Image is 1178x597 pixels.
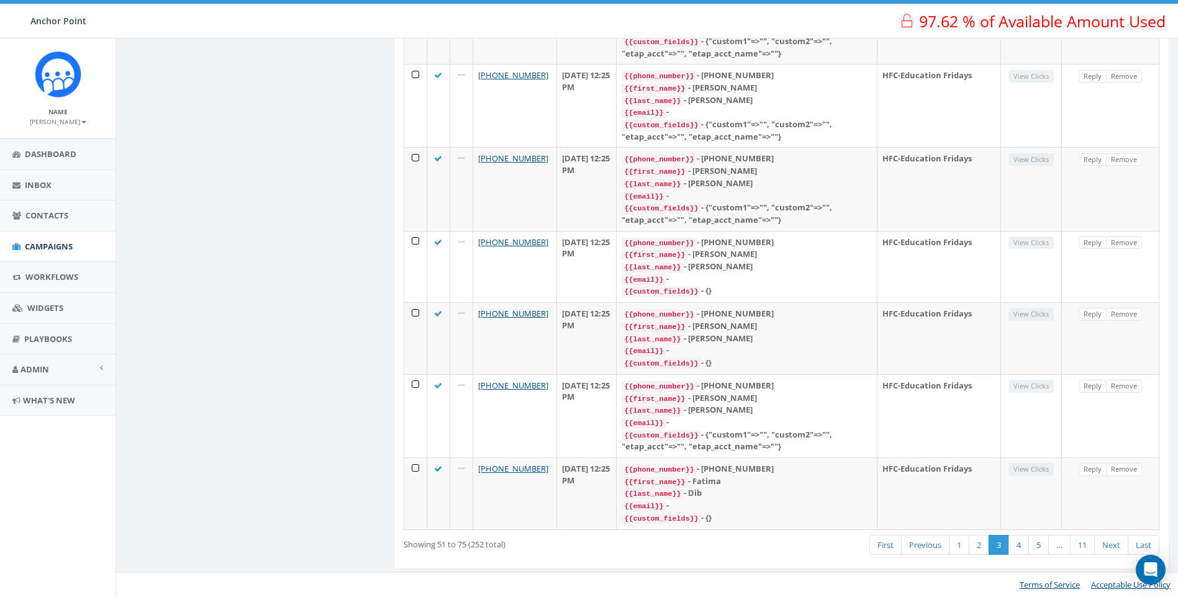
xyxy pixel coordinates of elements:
code: {{phone_number}} [622,381,696,392]
span: Admin [20,364,49,375]
code: {{last_name}} [622,488,683,500]
span: Playbooks [24,333,72,344]
code: {{first_name}} [622,166,687,177]
code: {{last_name}} [622,262,683,273]
div: - [PHONE_NUMBER] [622,153,871,165]
code: {{custom_fields}} [622,203,700,214]
span: Campaigns [25,241,73,252]
code: {{first_name}} [622,477,687,488]
div: - [PERSON_NAME] [622,94,871,107]
a: Remove [1106,236,1142,249]
a: Reply [1079,463,1107,476]
span: Dashboard [25,148,76,159]
td: [DATE] 12:25 PM [557,457,617,529]
code: {{phone_number}} [622,154,696,165]
a: 4 [1008,535,1029,555]
span: Anchor Point [30,15,86,27]
div: - [PHONE_NUMBER] [622,463,871,475]
div: - {"custom1"=>"", "custom2"=>"", "etap_acct"=>"", "etap_acct_name"=>""} [622,35,871,59]
a: Remove [1106,308,1142,321]
code: {{email}} [622,191,666,202]
span: What's New [23,395,75,406]
code: {{email}} [622,501,666,512]
div: - {} [622,512,871,524]
code: {{first_name}} [622,393,687,405]
code: {{phone_number}} [622,71,696,82]
a: 2 [969,535,989,555]
code: {{custom_fields}} [622,513,700,524]
div: - [PERSON_NAME] [622,404,871,416]
span: Inbox [25,179,52,191]
td: [DATE] 12:25 PM [557,231,617,303]
div: - [PHONE_NUMBER] [622,236,871,249]
code: {{custom_fields}} [622,286,700,297]
code: {{last_name}} [622,405,683,416]
img: Rally_platform_Icon_1.png [35,51,81,97]
div: - {"custom1"=>"", "custom2"=>"", "etap_acct"=>"", "etap_acct_name"=>""} [622,119,871,142]
small: Name [48,107,68,116]
a: Reply [1079,153,1107,166]
a: [PHONE_NUMBER] [478,70,548,81]
a: Reply [1079,308,1107,321]
code: {{email}} [622,346,666,357]
td: [DATE] 12:25 PM [557,302,617,374]
span: Widgets [27,302,63,313]
div: - {"custom1"=>"", "custom2"=>"", "etap_acct"=>"", "etap_acct_name"=>""} [622,202,871,225]
a: [PHONE_NUMBER] [478,463,548,474]
code: {{last_name}} [622,179,683,190]
div: - [PERSON_NAME] [622,177,871,190]
a: 11 [1070,535,1095,555]
a: 1 [949,535,969,555]
div: - [PERSON_NAME] [622,333,871,345]
code: {{first_name}} [622,321,687,333]
a: [PHONE_NUMBER] [478,308,548,319]
a: … [1048,535,1071,555]
a: Previous [901,535,949,555]
div: - [622,106,871,119]
div: - [PERSON_NAME] [622,248,871,261]
small: [PERSON_NAME] [30,117,86,126]
a: Reply [1079,70,1107,83]
div: - [PERSON_NAME] [622,165,871,177]
a: Terms of Service [1020,579,1080,590]
a: [PHONE_NUMBER] [478,236,548,248]
a: First [869,535,902,555]
td: HFC-Education Fridays [877,64,1001,147]
a: 3 [989,535,1009,555]
a: Last [1128,535,1159,555]
div: - [PERSON_NAME] [622,392,871,405]
div: - {"custom1"=>"", "custom2"=>"", "etap_acct"=>"", "etap_acct_name"=>""} [622,429,871,452]
a: Remove [1106,380,1142,393]
a: Reply [1079,380,1107,393]
code: {{email}} [622,418,666,429]
code: {{first_name}} [622,249,687,261]
div: - [PHONE_NUMBER] [622,70,871,82]
div: - [PERSON_NAME] [622,320,871,333]
a: Remove [1106,70,1142,83]
td: HFC-Education Fridays [877,147,1001,230]
code: {{email}} [622,107,666,119]
div: - Dib [622,487,871,500]
div: - [PERSON_NAME] [622,82,871,94]
a: Remove [1106,463,1142,476]
div: - [622,190,871,202]
code: {{email}} [622,274,666,285]
code: {{last_name}} [622,334,683,345]
a: Reply [1079,236,1107,249]
code: {{phone_number}} [622,238,696,249]
span: 97.62 % of Available Amount Used [919,11,1166,32]
div: - Fatima [622,475,871,488]
div: Showing 51 to 75 (252 total) [404,534,708,550]
div: - [622,273,871,285]
a: [PHONE_NUMBER] [478,380,548,391]
td: [DATE] 12:25 PM [557,64,617,147]
code: {{phone_number}} [622,309,696,320]
code: {{custom_fields}} [622,120,700,131]
a: 5 [1028,535,1049,555]
code: {{first_name}} [622,83,687,94]
div: - [PERSON_NAME] [622,261,871,273]
span: Contacts [25,210,68,221]
div: - {} [622,357,871,369]
div: Open Intercom Messenger [1136,555,1166,585]
a: Next [1094,535,1128,555]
